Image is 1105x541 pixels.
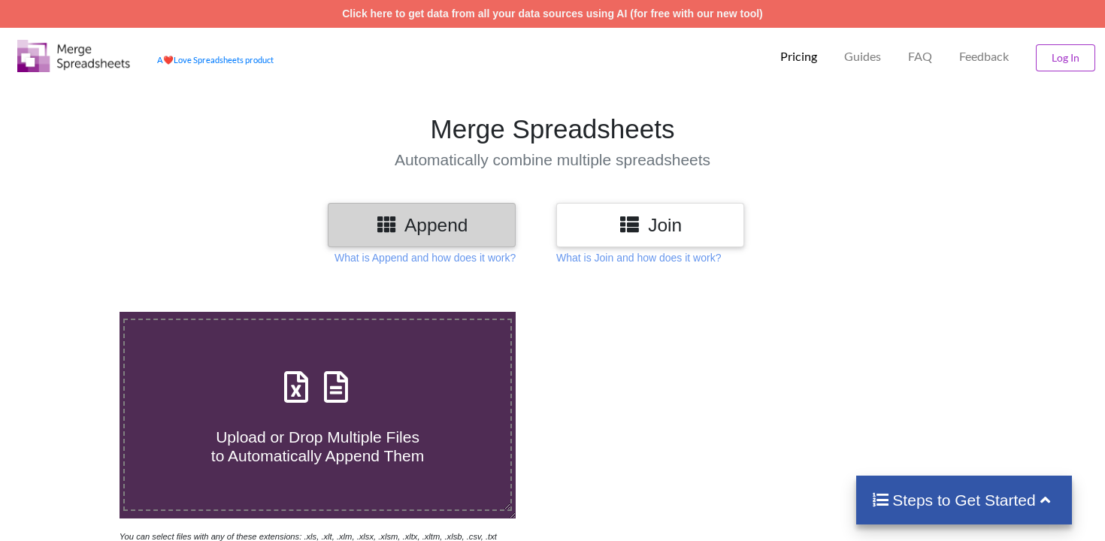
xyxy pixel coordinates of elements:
[339,214,504,236] h3: Append
[335,250,516,265] p: What is Append and how does it work?
[844,49,881,65] p: Guides
[157,55,274,65] a: AheartLove Spreadsheets product
[120,532,497,541] i: You can select files with any of these extensions: .xls, .xlt, .xlm, .xlsx, .xlsm, .xltx, .xltm, ...
[17,40,130,72] img: Logo.png
[908,49,932,65] p: FAQ
[556,250,721,265] p: What is Join and how does it work?
[959,50,1009,62] span: Feedback
[163,55,174,65] span: heart
[780,49,817,65] p: Pricing
[568,214,733,236] h3: Join
[211,428,424,464] span: Upload or Drop Multiple Files to Automatically Append Them
[342,8,763,20] a: Click here to get data from all your data sources using AI (for free with our new tool)
[1036,44,1095,71] button: Log In
[871,491,1057,509] h4: Steps to Get Started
